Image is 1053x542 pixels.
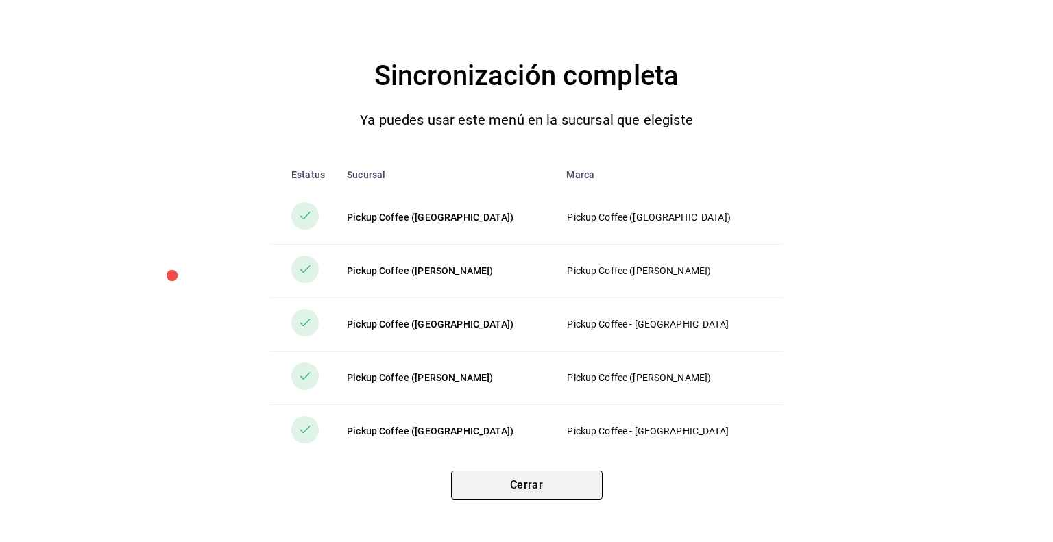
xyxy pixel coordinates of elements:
[269,158,336,191] th: Estatus
[336,158,555,191] th: Sucursal
[567,264,761,278] p: Pickup Coffee ([PERSON_NAME])
[347,317,544,331] div: Pickup Coffee ([GEOGRAPHIC_DATA])
[347,210,544,224] div: Pickup Coffee ([GEOGRAPHIC_DATA])
[567,424,761,439] p: Pickup Coffee - [GEOGRAPHIC_DATA]
[374,54,679,98] h4: Sincronización completa
[567,210,761,225] p: Pickup Coffee ([GEOGRAPHIC_DATA])
[567,371,761,385] p: Pickup Coffee ([PERSON_NAME])
[451,471,603,500] button: Cerrar
[347,371,544,384] div: Pickup Coffee ([PERSON_NAME])
[347,424,544,438] div: Pickup Coffee ([GEOGRAPHIC_DATA])
[555,158,784,191] th: Marca
[360,109,693,131] p: Ya puedes usar este menú en la sucursal que elegiste
[567,317,761,332] p: Pickup Coffee - [GEOGRAPHIC_DATA]
[347,264,544,278] div: Pickup Coffee ([PERSON_NAME])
